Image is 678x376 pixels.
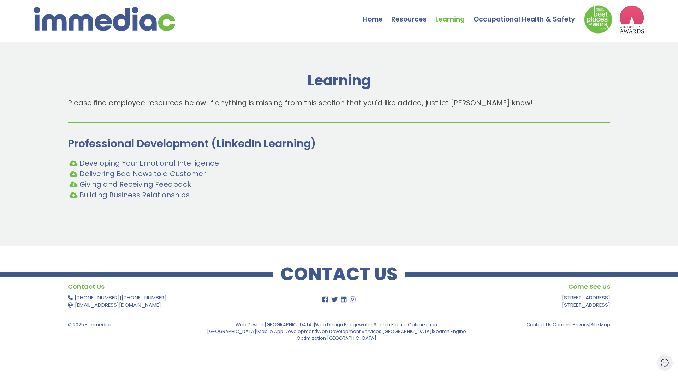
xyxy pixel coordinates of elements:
[121,294,167,301] a: [PHONE_NUMBER]
[317,328,432,335] a: Web Development Services [GEOGRAPHIC_DATA]
[527,321,552,328] a: Contact Us
[207,321,438,335] a: Search Engine Optimization [GEOGRAPHIC_DATA]
[573,321,589,328] a: Privacy
[75,301,161,309] a: [EMAIL_ADDRESS][DOMAIN_NAME]
[553,321,572,328] a: Careers
[236,321,314,328] a: Web Design [GEOGRAPHIC_DATA]
[562,294,610,309] a: [STREET_ADDRESS][STREET_ADDRESS]
[584,5,612,34] img: Down
[480,321,610,328] p: | | |
[79,158,219,168] a: Developing Your Emotional Intelligence
[68,281,289,292] h4: Contact Us
[315,321,373,328] a: Web Design Bridgewater
[68,294,289,309] p: |
[75,294,120,301] a: [PHONE_NUMBER]
[363,2,391,26] a: Home
[79,169,206,179] a: Delivering Bad News to a Customer
[391,2,435,26] a: Resources
[68,321,198,328] p: © 2025 - immediac
[68,71,610,90] h1: Learning
[619,5,644,34] img: logo2_wea_nobg.webp
[435,2,474,26] a: Learning
[273,267,405,281] h2: CONTACT US
[68,136,316,151] span: Professional Development (LinkedIn Learning)
[297,328,466,341] a: Search Engine Optimization [GEOGRAPHIC_DATA]
[79,190,190,200] a: Building Business Relationships
[34,7,175,31] img: immediac
[68,97,610,108] p: Please find employee resources below. If anything is missing from this section that you'd like ad...
[474,2,584,26] a: Occupational Health & Safety
[79,179,191,189] a: Giving and Receiving Feedback
[203,321,469,341] p: | | | | |
[389,281,610,292] h4: Come See Us
[257,328,316,335] a: Mobile App Development
[590,321,610,328] a: Site Map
